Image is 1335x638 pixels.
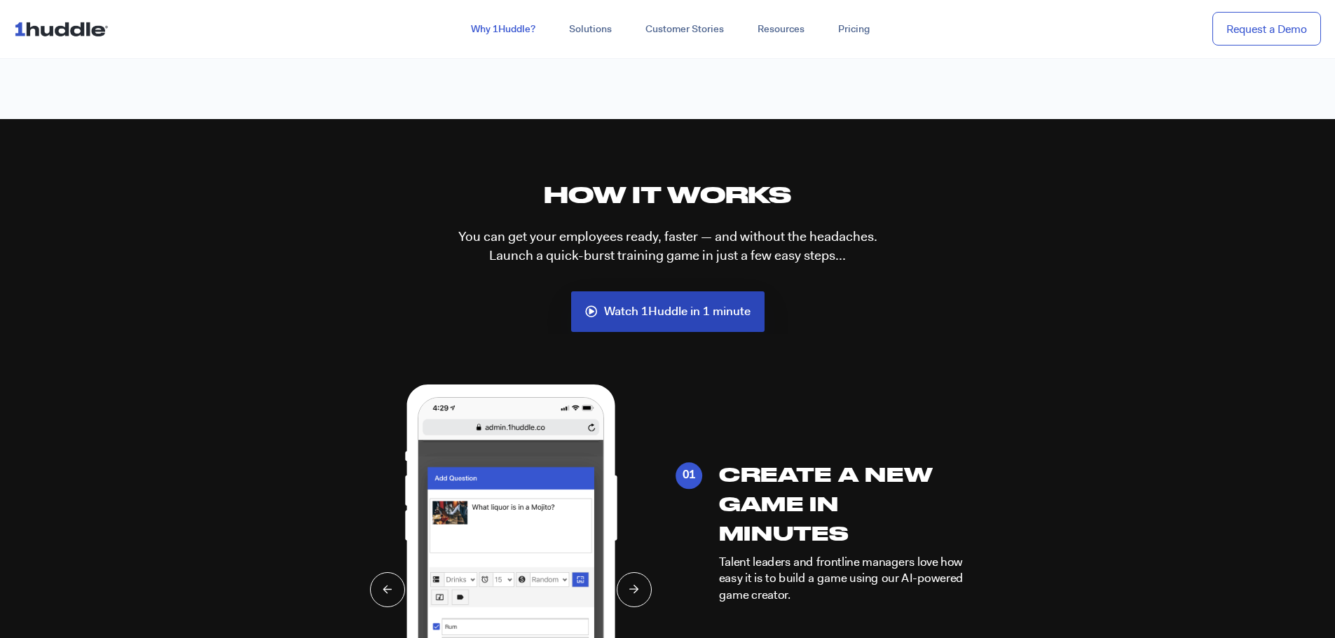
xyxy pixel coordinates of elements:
h3: Create a New Game in Minutes [718,459,972,546]
p: Talent leaders and frontline managers love how easy it is to build a game using our AI-powered ga... [718,553,972,604]
a: Solutions [552,17,629,42]
div: 01 [676,462,702,489]
a: Why 1Huddle? [454,17,552,42]
a: Request a Demo [1212,12,1321,46]
img: ... [14,15,114,42]
a: Resources [741,17,821,42]
p: You can get your employees ready, faster — and without the headaches. Launch a quick-burst traini... [444,228,892,265]
a: Watch 1Huddle in 1 minute [571,291,765,332]
a: Customer Stories [629,17,741,42]
a: Pricing [821,17,886,42]
span: Watch 1Huddle in 1 minute [604,305,751,318]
